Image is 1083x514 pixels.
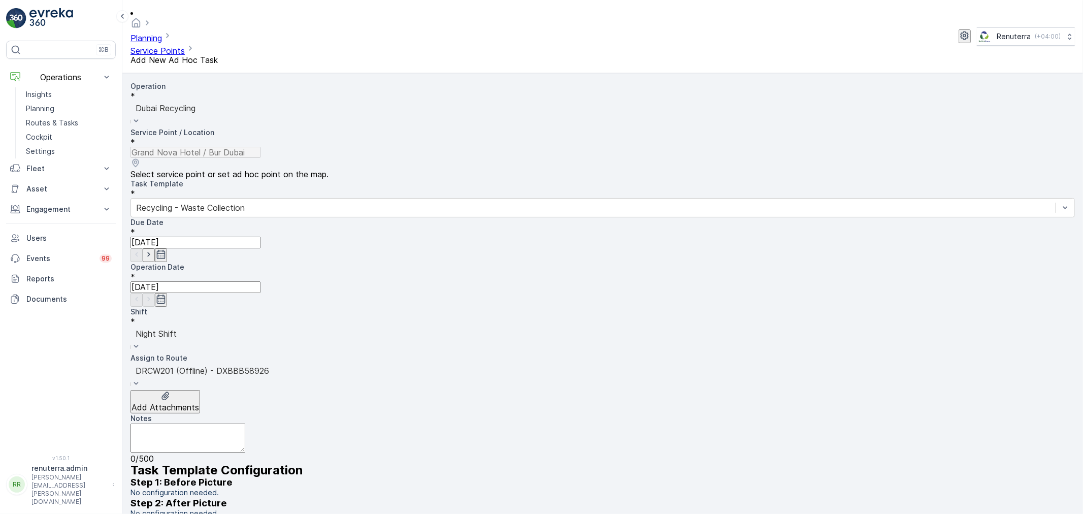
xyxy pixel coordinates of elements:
p: Operations [26,73,95,82]
button: Operations [6,67,116,87]
p: Reports [26,274,112,284]
p: Fleet [26,164,95,174]
label: Notes [130,414,152,423]
span: Select service point or set ad hoc point on the map. [130,170,1075,179]
label: Assign to Route [130,354,187,362]
button: Engagement [6,199,116,219]
input: Grand Nova Hotel / Bur Dubai [130,147,260,158]
p: Cockpit [26,132,52,142]
p: Planning [26,104,54,114]
label: Due Date [130,218,163,227]
p: 99 [102,254,110,263]
img: Screenshot_2024-07-26_at_13.33.01.png [977,31,993,42]
a: Routes & Tasks [22,116,116,130]
p: Engagement [26,204,95,214]
p: Asset [26,184,95,194]
p: [PERSON_NAME][EMAIL_ADDRESS][PERSON_NAME][DOMAIN_NAME] [31,473,108,506]
img: logo [6,8,26,28]
a: Insights [22,87,116,102]
button: Upload File [130,390,200,413]
a: Planning [130,33,162,43]
a: Documents [6,289,116,309]
p: Users [26,233,112,243]
button: RRrenuterra.admin[PERSON_NAME][EMAIL_ADDRESS][PERSON_NAME][DOMAIN_NAME] [6,463,116,506]
h2: Task Template Configuration [130,463,1075,477]
a: Settings [22,144,116,158]
a: Planning [22,102,116,116]
label: Operation Date [130,263,184,271]
p: Routes & Tasks [26,118,78,128]
label: Service Point / Location [130,128,214,137]
a: Homepage [130,20,142,30]
span: Add New Ad Hoc Task [130,55,218,65]
button: Renuterra(+04:00) [977,27,1075,46]
p: Events [26,253,93,264]
h3: Step 2: After Picture [130,498,1075,508]
a: Reports [6,269,116,289]
a: Cockpit [22,130,116,144]
p: Renuterra [997,31,1031,42]
img: logo_light-DOdMpM7g.png [29,8,73,28]
a: Events99 [6,248,116,269]
button: Fleet [6,158,116,179]
p: Insights [26,89,52,100]
input: dd/mm/yyyy [130,281,260,293]
p: ( +04:00 ) [1035,33,1061,41]
p: Add Attachments [132,403,199,412]
label: Task Template [130,179,183,188]
a: Users [6,228,116,248]
label: Shift [130,307,147,316]
a: Service Points [130,46,185,56]
div: RR [9,476,25,493]
p: Settings [26,146,55,156]
h3: Step 1: Before Picture [130,477,1075,488]
button: Asset [6,179,116,199]
p: 0 / 500 [130,454,1075,463]
p: Documents [26,294,112,304]
span: v 1.50.1 [6,455,116,461]
input: dd/mm/yyyy [130,237,260,248]
label: Operation [130,82,166,90]
p: renuterra.admin [31,463,108,473]
p: No configuration needed. [130,488,1075,498]
p: ⌘B [99,46,109,54]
